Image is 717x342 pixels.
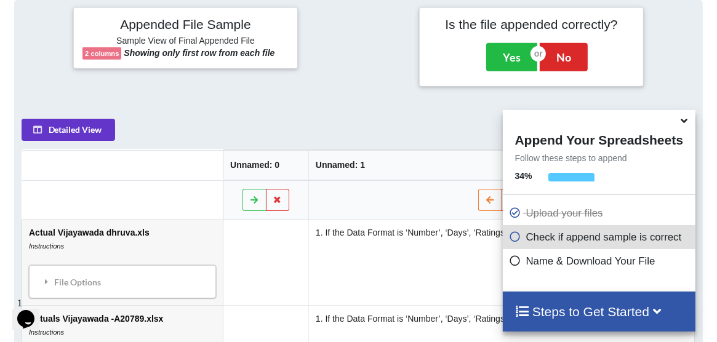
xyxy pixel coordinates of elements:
[308,220,694,305] td: 1. If the Data Format is ‘Number’, ‘Days’, ‘Ratings’, ‘Marks’, ‘Score’ etc.:
[124,48,274,58] b: Showing only first row from each file
[33,269,212,295] div: File Options
[85,50,119,57] b: 2 columns
[22,119,115,141] button: Detailed View
[503,152,695,164] p: Follow these steps to append
[509,229,692,245] p: Check if append sample is correct
[82,17,289,34] h4: Appended File Sample
[223,150,309,180] th: Unnamed: 0
[29,242,64,250] i: Instructions
[428,17,635,32] h4: Is the file appended correctly?
[486,43,537,71] button: Yes
[29,328,64,336] i: Instructions
[509,253,692,269] p: Name & Download Your File
[308,150,694,180] th: Unnamed: 1
[22,220,223,305] td: Actual Vijayawada dhruva.xls
[503,129,695,148] h4: Append Your Spreadsheets
[12,293,52,330] iframe: chat widget
[515,304,683,319] h4: Steps to Get Started
[82,36,289,48] h6: Sample View of Final Appended File
[540,43,588,71] button: No
[509,205,692,221] p: Upload your files
[515,171,532,181] b: 34 %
